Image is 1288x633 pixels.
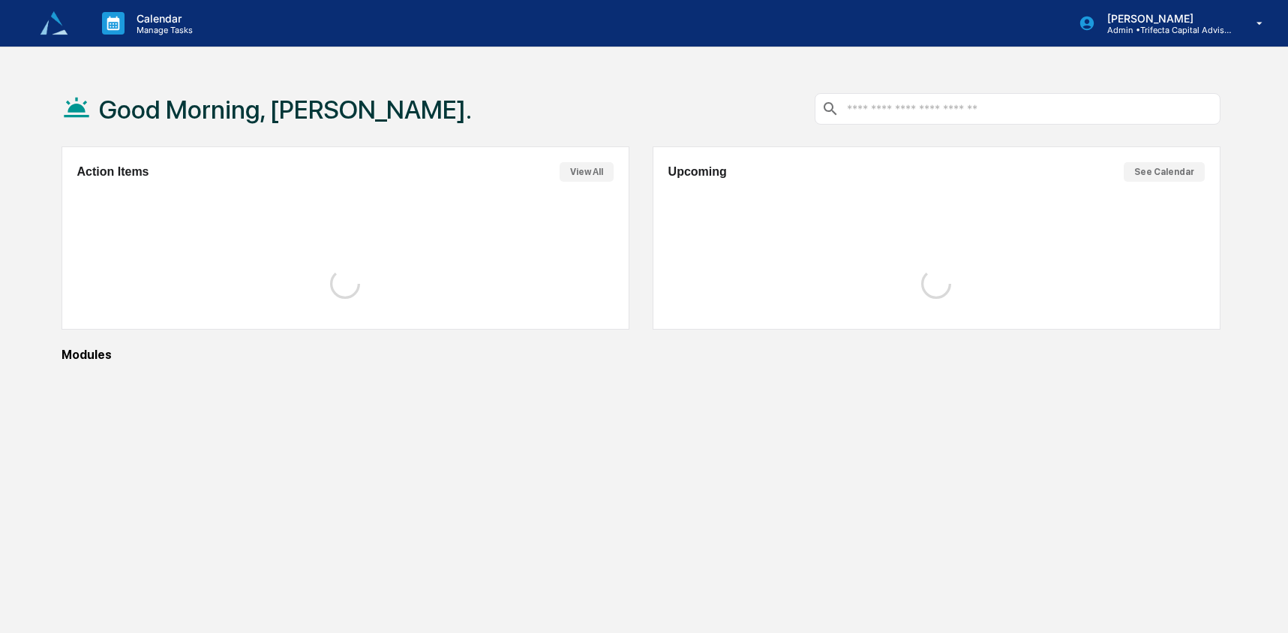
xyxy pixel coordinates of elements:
[1095,12,1235,25] p: [PERSON_NAME]
[99,95,472,125] h1: Good Morning, [PERSON_NAME].
[1095,25,1235,35] p: Admin • Trifecta Capital Advisors
[125,12,200,25] p: Calendar
[36,5,72,41] img: logo
[668,165,727,179] h2: Upcoming
[125,25,200,35] p: Manage Tasks
[560,162,614,182] button: View All
[1124,162,1205,182] button: See Calendar
[77,165,149,179] h2: Action Items
[62,348,1220,362] div: Modules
